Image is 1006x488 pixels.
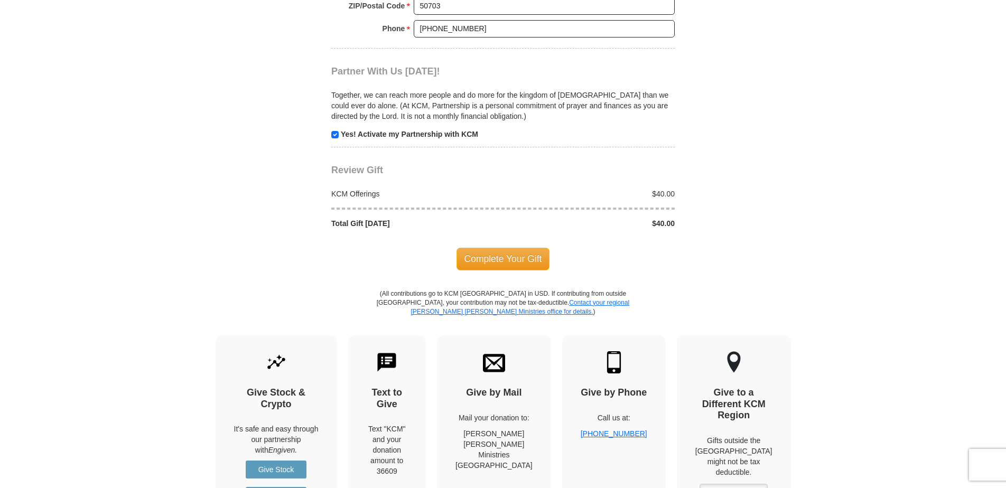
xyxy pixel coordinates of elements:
p: Together, we can reach more people and do more for the kingdom of [DEMOGRAPHIC_DATA] than we coul... [331,90,675,121]
img: text-to-give.svg [376,351,398,373]
p: [PERSON_NAME] [PERSON_NAME] Ministries [GEOGRAPHIC_DATA] [455,428,533,471]
h4: Give by Mail [455,387,533,399]
div: $40.00 [503,218,681,229]
div: Total Gift [DATE] [326,218,504,229]
p: Mail your donation to: [455,412,533,423]
div: $40.00 [503,189,681,199]
img: envelope.svg [483,351,505,373]
a: Give Stock [246,461,306,478]
i: Engiven. [268,446,297,454]
img: other-region [726,351,741,373]
a: Contact your regional [PERSON_NAME] [PERSON_NAME] Ministries office for details. [411,299,629,315]
span: Partner With Us [DATE]! [331,66,440,77]
p: (All contributions go to KCM [GEOGRAPHIC_DATA] in USD. If contributing from outside [GEOGRAPHIC_D... [376,289,630,335]
strong: Yes! Activate my Partnership with KCM [341,130,478,138]
a: [PHONE_NUMBER] [581,429,647,438]
span: Complete Your Gift [457,248,550,270]
img: mobile.svg [603,351,625,373]
h4: Give to a Different KCM Region [695,387,772,421]
p: Gifts outside the [GEOGRAPHIC_DATA] might not be tax deductible. [695,435,772,477]
p: Call us at: [581,412,647,423]
h4: Text to Give [367,387,408,410]
img: give-by-stock.svg [265,351,287,373]
strong: Phone [383,21,405,36]
span: Review Gift [331,165,383,175]
h4: Give Stock & Crypto [234,387,319,410]
div: KCM Offerings [326,189,504,199]
p: It's safe and easy through our partnership with [234,424,319,455]
h4: Give by Phone [581,387,647,399]
div: Text "KCM" and your donation amount to 36609 [367,424,408,476]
